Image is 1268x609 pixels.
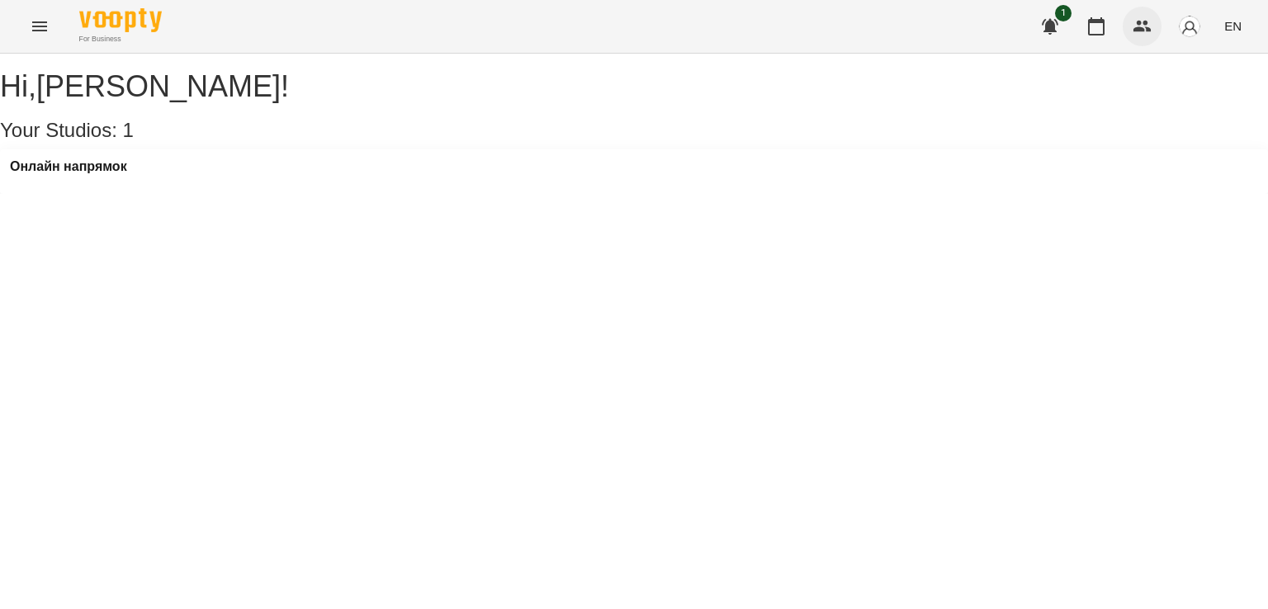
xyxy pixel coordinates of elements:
[79,8,162,32] img: Voopty Logo
[1218,11,1248,41] button: EN
[1178,15,1201,38] img: avatar_s.png
[123,119,134,141] span: 1
[79,34,162,45] span: For Business
[20,7,59,46] button: Menu
[1055,5,1072,21] span: 1
[10,159,127,174] a: Онлайн напрямок
[1224,17,1242,35] span: EN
